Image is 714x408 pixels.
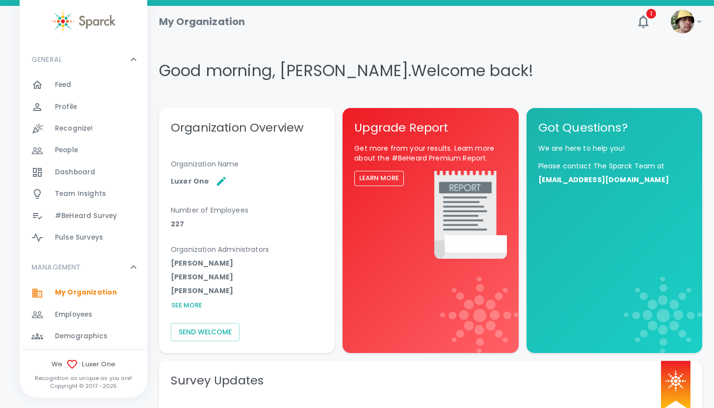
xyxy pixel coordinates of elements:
p: Get more from your results. Learn more about the #BeHeard Premium Report. [354,143,506,163]
p: Number of Employees [171,205,323,215]
button: Learn More [354,171,404,186]
h1: My Organization [159,14,245,29]
img: Picture of Marlon [671,10,694,33]
img: logo [440,277,519,353]
img: Sparck logo [665,371,686,391]
span: Feed [55,80,72,90]
p: [PERSON_NAME] [171,286,233,296]
span: Demographics [55,331,107,341]
a: Profile [20,96,147,118]
p: Upgrade Report [354,120,506,136]
span: Employees [55,310,92,320]
a: [EMAIL_ADDRESS][DOMAIN_NAME] [538,175,690,185]
a: Employees [20,304,147,326]
p: Recognition as unique as you are! [20,374,147,382]
a: Sparck logo [20,10,147,33]
p: GENERAL [31,54,62,64]
p: Organization Administrators [171,245,323,254]
div: GENERAL [20,45,147,74]
a: #BeHeard Surveys [20,348,147,369]
a: #BeHeard Survey [20,205,147,227]
a: Recognize! [20,118,147,139]
span: Profile [55,102,77,112]
button: See More [171,300,202,311]
div: GENERAL [20,74,147,252]
button: 1 [632,10,655,33]
img: Sparck logo [52,10,115,33]
p: Please contact The Sparck Team at [538,161,690,171]
a: Team Insights [20,183,147,205]
p: Got Questions? [538,120,690,136]
span: Team Insights [55,189,106,199]
span: Recognize! [55,124,93,134]
span: #BeHeard Survey [55,211,117,221]
p: We are here to help you! [538,143,690,153]
button: Send Welcome [171,323,239,341]
a: Pulse Surveys [20,227,147,248]
p: [PERSON_NAME] [171,272,233,282]
span: 1 [646,9,656,19]
span: Dashboard [55,167,95,177]
p: 227 [171,219,184,229]
p: MANAGEMENT [31,262,81,272]
img: Report icon [434,171,506,259]
p: Luxer One [171,176,209,186]
a: Learn More [354,172,404,184]
p: Organization Name [171,159,323,169]
a: Dashboard [20,162,147,183]
span: People [55,145,78,155]
span: We Luxer One [20,358,147,370]
h5: Organization Overview [171,120,323,136]
h4: Good morning , [PERSON_NAME] . Welcome back! [159,61,702,81]
span: My Organization [55,288,117,298]
p: [PERSON_NAME] [171,258,233,268]
div: MANAGEMENT [20,252,147,282]
a: My Organization [20,282,147,303]
p: Copyright © 2017 - 2025 [20,382,147,390]
a: Feed [20,74,147,96]
a: People [20,139,147,161]
h5: Survey Updates [171,373,690,388]
span: Pulse Surveys [55,233,103,243]
img: logo [624,277,702,353]
a: Demographics [20,326,147,347]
